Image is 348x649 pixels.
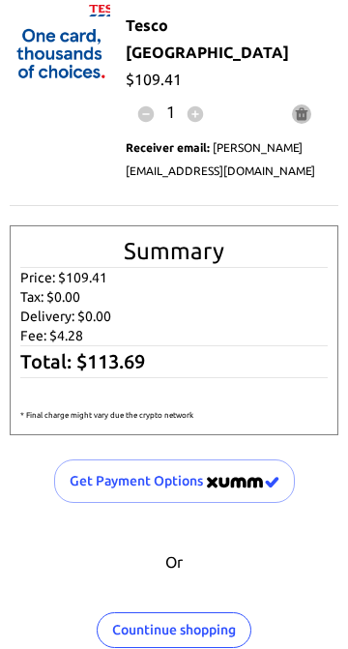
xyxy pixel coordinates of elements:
p: Price: [20,268,328,287]
span: Get Payment options [70,469,279,493]
button: Countinue shopping [97,612,251,648]
p: Delivery: [20,307,328,326]
span: * Final charge might vary due the crypto network [20,411,193,420]
img: xumm [207,477,279,488]
span: $ 113.69 [76,350,145,372]
span: $ 109.41 [58,270,107,285]
span: $ 4.28 [49,328,83,343]
div: 1 [126,94,216,134]
p: Fee: [20,326,328,345]
h6: Tesco [GEOGRAPHIC_DATA] [126,12,323,66]
span: [PERSON_NAME][EMAIL_ADDRESS][DOMAIN_NAME] [126,141,315,177]
span: $ 0.00 [77,309,111,324]
h6: Total: [20,345,328,378]
p: Or [25,550,323,574]
h5: Summary [20,236,328,267]
p: Tax: [20,287,328,307]
span: $ 0.00 [46,289,80,305]
button: Get Payment optionsxumm [54,459,295,503]
h6: $ 109.41 [126,66,323,93]
strong: Receiver email: [126,141,210,154]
